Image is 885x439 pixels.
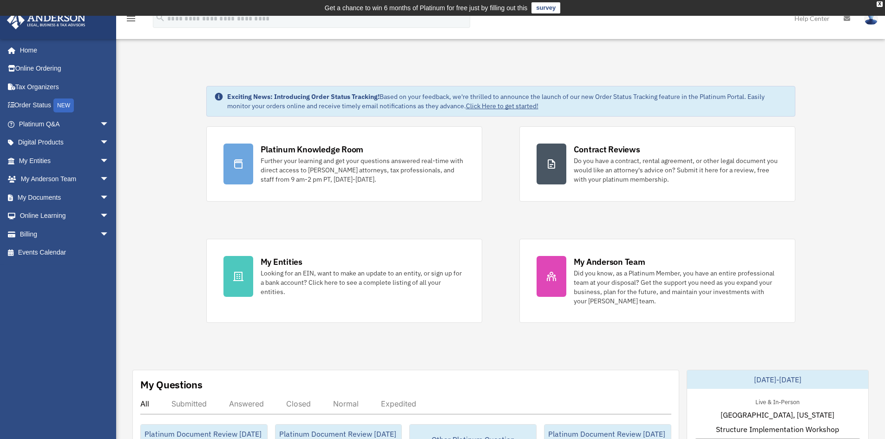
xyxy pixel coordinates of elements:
a: Events Calendar [7,243,123,262]
a: menu [125,16,137,24]
div: Submitted [171,399,207,408]
div: My Entities [261,256,302,268]
span: arrow_drop_down [100,225,118,244]
span: [GEOGRAPHIC_DATA], [US_STATE] [721,409,834,420]
a: Online Learningarrow_drop_down [7,207,123,225]
div: Based on your feedback, we're thrilled to announce the launch of our new Order Status Tracking fe... [227,92,787,111]
a: My Entitiesarrow_drop_down [7,151,123,170]
div: Normal [333,399,359,408]
div: All [140,399,149,408]
div: My Questions [140,378,203,392]
a: My Documentsarrow_drop_down [7,188,123,207]
span: arrow_drop_down [100,151,118,170]
span: arrow_drop_down [100,207,118,226]
i: menu [125,13,137,24]
span: arrow_drop_down [100,170,118,189]
a: My Anderson Teamarrow_drop_down [7,170,123,189]
a: Digital Productsarrow_drop_down [7,133,123,152]
img: User Pic [864,12,878,25]
i: search [155,13,165,23]
div: Looking for an EIN, want to make an update to an entity, or sign up for a bank account? Click her... [261,269,465,296]
span: arrow_drop_down [100,115,118,134]
a: Home [7,41,118,59]
a: Order StatusNEW [7,96,123,115]
div: Closed [286,399,311,408]
img: Anderson Advisors Platinum Portal [4,11,88,29]
a: Online Ordering [7,59,123,78]
a: Billingarrow_drop_down [7,225,123,243]
a: Platinum Q&Aarrow_drop_down [7,115,123,133]
a: Contract Reviews Do you have a contract, rental agreement, or other legal document you would like... [519,126,795,202]
a: survey [531,2,560,13]
div: Contract Reviews [574,144,640,155]
div: Platinum Knowledge Room [261,144,364,155]
div: [DATE]-[DATE] [687,370,868,389]
a: Platinum Knowledge Room Further your learning and get your questions answered real-time with dire... [206,126,482,202]
a: My Anderson Team Did you know, as a Platinum Member, you have an entire professional team at your... [519,239,795,323]
div: Do you have a contract, rental agreement, or other legal document you would like an attorney's ad... [574,156,778,184]
div: Answered [229,399,264,408]
div: Get a chance to win 6 months of Platinum for free just by filling out this [325,2,528,13]
div: close [877,1,883,7]
strong: Exciting News: Introducing Order Status Tracking! [227,92,380,101]
div: Expedited [381,399,416,408]
span: arrow_drop_down [100,188,118,207]
span: Structure Implementation Workshop [716,424,839,435]
div: Live & In-Person [748,396,807,406]
div: Further your learning and get your questions answered real-time with direct access to [PERSON_NAM... [261,156,465,184]
div: NEW [53,98,74,112]
a: My Entities Looking for an EIN, want to make an update to an entity, or sign up for a bank accoun... [206,239,482,323]
a: Click Here to get started! [466,102,538,110]
span: arrow_drop_down [100,133,118,152]
div: My Anderson Team [574,256,645,268]
a: Tax Organizers [7,78,123,96]
div: Did you know, as a Platinum Member, you have an entire professional team at your disposal? Get th... [574,269,778,306]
